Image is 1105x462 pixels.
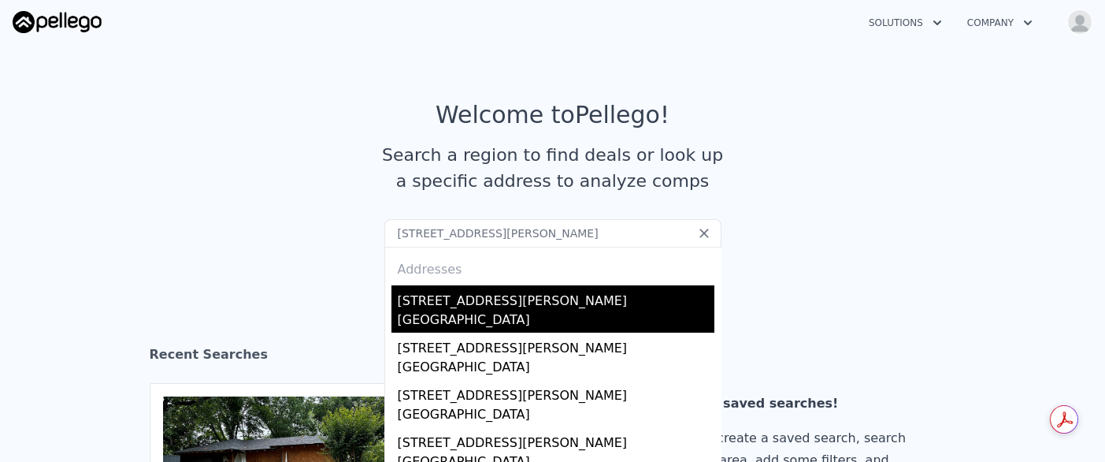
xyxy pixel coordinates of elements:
button: Solutions [856,9,955,37]
div: [GEOGRAPHIC_DATA] [398,358,714,380]
input: Search an address or region... [384,219,721,248]
div: [STREET_ADDRESS][PERSON_NAME] [398,380,714,405]
div: Recent Searches [150,333,956,383]
button: Company [955,9,1045,37]
div: Addresses [391,248,714,285]
img: avatar [1067,9,1092,35]
div: Welcome to Pellego ! [436,101,669,129]
div: [STREET_ADDRESS][PERSON_NAME] [398,333,714,358]
div: [GEOGRAPHIC_DATA] [398,405,714,427]
div: Search a region to find deals or look up a specific address to analyze comps [376,142,729,194]
div: [STREET_ADDRESS][PERSON_NAME] [398,285,714,311]
div: [STREET_ADDRESS][PERSON_NAME] [398,427,714,453]
img: Pellego [13,11,102,33]
div: [GEOGRAPHIC_DATA] [398,311,714,333]
div: No saved searches! [699,393,926,415]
